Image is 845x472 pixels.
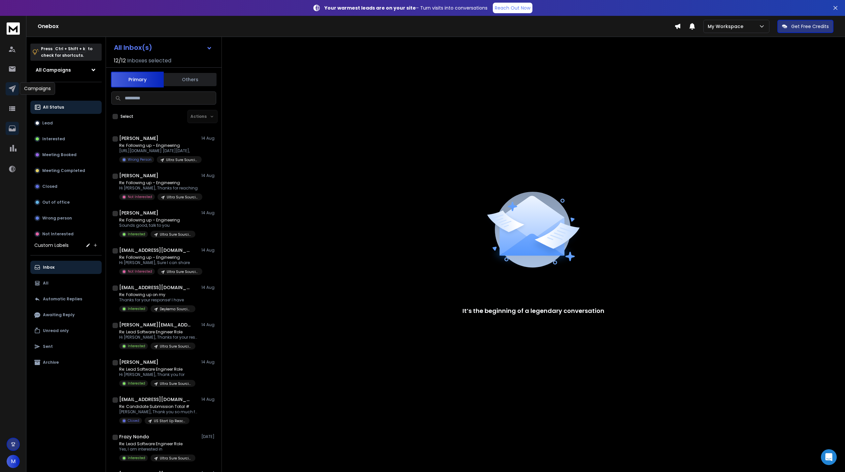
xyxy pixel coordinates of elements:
h1: [PERSON_NAME] [119,135,158,142]
h1: Onebox [38,22,674,30]
button: Interested [30,132,102,146]
div: Campaigns [20,82,55,95]
p: Meeting Booked [42,152,77,157]
p: Re: Lead Software Engineer Role [119,367,195,372]
button: Others [164,72,217,87]
h1: [PERSON_NAME] [119,210,158,216]
p: Closed [42,184,57,189]
h1: [EMAIL_ADDRESS][DOMAIN_NAME] [119,247,192,253]
p: – Turn visits into conversations [324,5,488,11]
span: Ctrl + Shift + k [54,45,86,52]
h1: All Campaigns [36,67,71,73]
p: 14 Aug [201,322,216,327]
h1: [PERSON_NAME][EMAIL_ADDRESS][DOMAIN_NAME] [119,321,192,328]
p: All [43,281,49,286]
img: logo [7,22,20,35]
p: Interested [128,232,145,237]
button: Automatic Replies [30,292,102,306]
p: It’s the beginning of a legendary conversation [462,306,604,316]
button: Sent [30,340,102,353]
h1: [PERSON_NAME] [119,359,158,365]
button: Inbox [30,261,102,274]
p: Automatic Replies [43,296,82,302]
p: Ultra Sure Sourcing [167,269,198,274]
p: Interested [128,306,145,311]
h1: [EMAIL_ADDRESS][DOMAIN_NAME] [119,284,192,291]
p: 14 Aug [201,173,216,178]
p: Re: Following up – Engineering [119,180,198,185]
h1: [PERSON_NAME] [119,172,158,179]
p: Lead [42,120,53,126]
p: 14 Aug [201,136,216,141]
p: All Status [43,105,64,110]
p: Re: Lead Software Engineer Role [119,441,195,447]
div: Open Intercom Messenger [821,449,837,465]
p: Ultra Sure Sourcing [160,381,191,386]
p: Not Interested [128,269,152,274]
p: Interested [128,381,145,386]
p: Re: Following up on my [119,292,195,297]
button: M [7,455,20,468]
p: Hi [PERSON_NAME], Sure I can share [119,260,198,265]
button: Lead [30,117,102,130]
strong: Your warmest leads are on your site [324,5,416,11]
button: Wrong person [30,212,102,225]
button: Primary [111,72,164,87]
button: All [30,277,102,290]
h1: Frazy Nondo [119,433,149,440]
p: Reach Out Now [495,5,530,11]
button: Closed [30,180,102,193]
h3: Custom Labels [34,242,69,249]
p: Closed [128,418,139,423]
p: Ultra Sure Sourcing [166,157,198,162]
p: Wrong person [42,216,72,221]
p: Interested [128,344,145,349]
p: Wrong Person [128,157,152,162]
span: 12 / 12 [114,57,126,65]
h3: Inboxes selected [127,57,171,65]
p: Deykema Sourcing Lawyers [160,307,191,312]
p: Not Interested [42,231,74,237]
p: Awaiting Reply [43,312,75,318]
p: [URL][DOMAIN_NAME] [DATE][DATE], [119,148,198,153]
button: Awaiting Reply [30,308,102,321]
button: Archive [30,356,102,369]
p: Hi [PERSON_NAME], Thanks for your response! I’m [119,335,198,340]
p: Unread only [43,328,69,333]
p: Re: Lead Software Engineer Role [119,329,198,335]
p: [DATE] [201,434,216,439]
button: Get Free Credits [777,20,833,33]
button: Unread only [30,324,102,337]
p: Re: Following up – Engineering [119,255,198,260]
button: All Inbox(s) [109,41,218,54]
p: Re: Following up – Engineering [119,143,198,148]
label: Select [120,114,133,119]
p: Hi [PERSON_NAME], Thanks for reaching [119,185,198,191]
p: My Workspace [708,23,746,30]
p: Ultra Sure Sourcing [160,344,191,349]
a: Reach Out Now [493,3,532,13]
p: Re: Candidate Submission Total # [119,404,198,409]
p: Archive [43,360,59,365]
p: Thanks for your response! I have [119,297,195,303]
h3: Filters [30,87,102,97]
p: Ultra Sure Sourcing [167,195,198,200]
p: 14 Aug [201,285,216,290]
p: Meeting Completed [42,168,85,173]
button: Meeting Booked [30,148,102,161]
p: Re: Following up – Engineering [119,218,195,223]
p: Press to check for shortcuts. [41,46,92,59]
p: Hi [PERSON_NAME], Thank you for [119,372,195,377]
button: Not Interested [30,227,102,241]
p: 14 Aug [201,397,216,402]
button: All Status [30,101,102,114]
p: Sounds good, talk to you [119,223,195,228]
p: 14 Aug [201,359,216,365]
p: 14 Aug [201,210,216,216]
p: Not Interested [128,194,152,199]
p: Interested [128,455,145,460]
p: Yes, I am interested in [119,447,195,452]
p: Interested [42,136,65,142]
